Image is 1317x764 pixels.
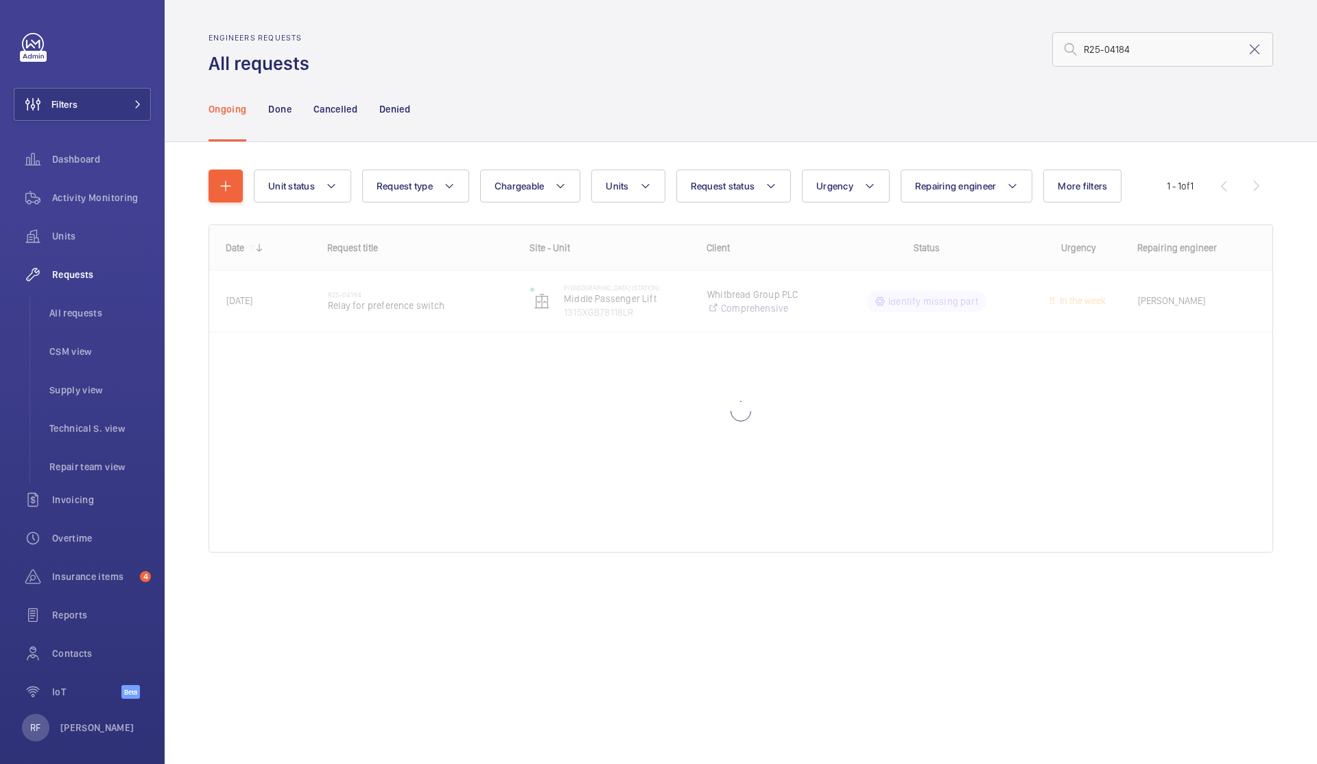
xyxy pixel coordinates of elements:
[362,170,469,202] button: Request type
[52,531,151,545] span: Overtime
[49,306,151,320] span: All requests
[606,181,628,192] span: Units
[140,571,151,582] span: 4
[1052,32,1273,67] input: Search by request number or quote number
[51,97,78,111] span: Filters
[52,152,151,166] span: Dashboard
[377,181,433,192] span: Request type
[691,181,755,192] span: Request status
[495,181,545,192] span: Chargeable
[254,170,351,202] button: Unit status
[52,191,151,205] span: Activity Monitoring
[480,170,581,202] button: Chargeable
[901,170,1033,202] button: Repairing engineer
[802,170,890,202] button: Urgency
[1058,181,1107,192] span: More filters
[209,51,318,76] h1: All requests
[30,721,40,734] p: RF
[121,685,140,699] span: Beta
[49,421,151,435] span: Technical S. view
[1167,181,1194,191] span: 1 - 1 1
[60,721,134,734] p: [PERSON_NAME]
[268,102,291,116] p: Done
[52,493,151,507] span: Invoicing
[1181,181,1190,192] span: of
[591,170,665,202] button: Units
[379,102,410,116] p: Denied
[268,181,315,192] span: Unit status
[915,181,997,192] span: Repairing engineer
[1043,170,1122,202] button: More filters
[676,170,792,202] button: Request status
[52,647,151,660] span: Contacts
[52,268,151,281] span: Requests
[313,102,357,116] p: Cancelled
[52,685,121,699] span: IoT
[14,88,151,121] button: Filters
[52,570,134,583] span: Insurance items
[52,608,151,622] span: Reports
[49,383,151,397] span: Supply view
[816,181,853,192] span: Urgency
[209,102,246,116] p: Ongoing
[52,229,151,243] span: Units
[209,33,318,43] h2: Engineers requests
[49,460,151,474] span: Repair team view
[49,345,151,358] span: CSM view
